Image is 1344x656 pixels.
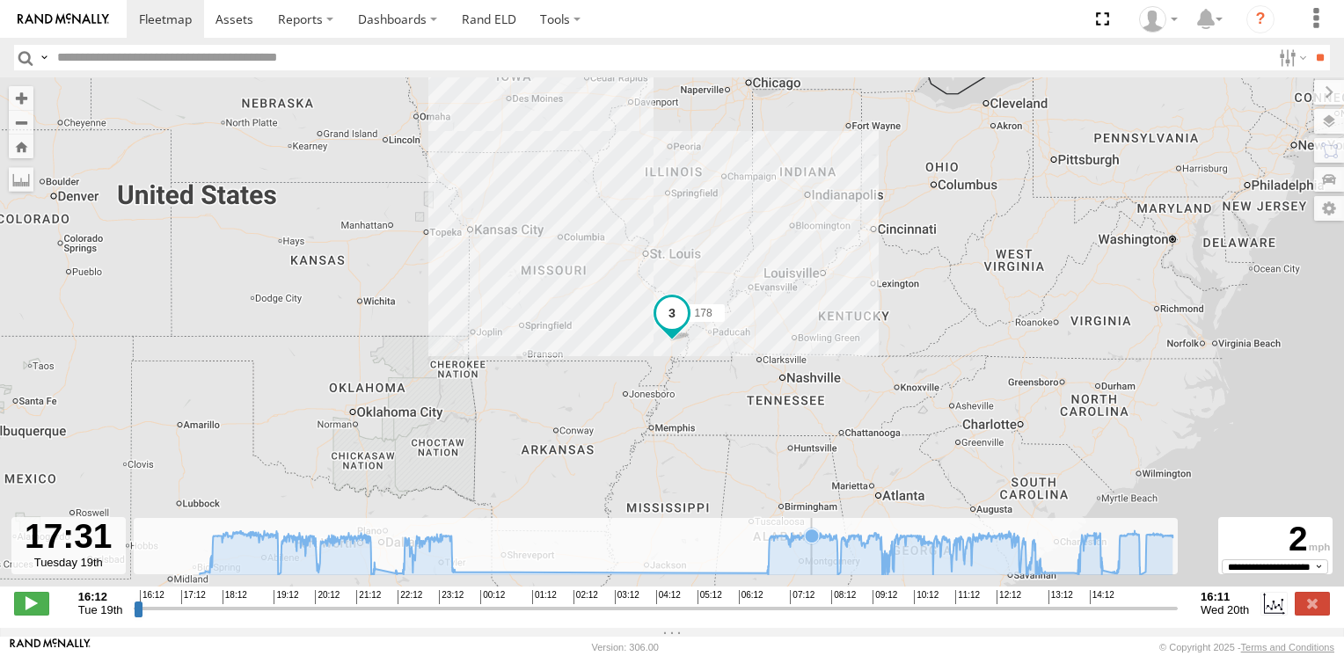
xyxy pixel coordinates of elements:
img: rand-logo.svg [18,13,109,26]
div: John Bibbs [1133,6,1184,33]
span: 03:12 [615,590,639,604]
span: Tue 19th Aug 2025 [78,603,123,616]
label: Play/Stop [14,592,49,615]
label: Close [1295,592,1330,615]
strong: 16:11 [1201,590,1249,603]
i: ? [1246,5,1275,33]
span: 11:12 [955,590,980,604]
span: 23:12 [439,590,464,604]
span: 00:12 [480,590,505,604]
label: Map Settings [1314,196,1344,221]
span: 14:12 [1090,590,1114,604]
span: 19:12 [274,590,298,604]
div: Version: 306.00 [592,642,659,652]
button: Zoom Home [9,135,33,158]
span: 12:12 [997,590,1021,604]
span: Wed 20th Aug 2025 [1201,603,1249,616]
span: 06:12 [739,590,763,604]
span: 05:12 [698,590,722,604]
span: 01:12 [532,590,557,604]
span: 178 [695,308,712,320]
span: 09:12 [873,590,897,604]
label: Search Filter Options [1272,45,1310,70]
span: 10:12 [914,590,939,604]
label: Measure [9,167,33,192]
button: Zoom in [9,86,33,110]
span: 18:12 [223,590,247,604]
strong: 16:12 [78,590,123,603]
a: Visit our Website [10,638,91,656]
span: 16:12 [140,590,164,604]
span: 04:12 [656,590,681,604]
span: 20:12 [315,590,340,604]
span: 07:12 [790,590,814,604]
span: 13:12 [1048,590,1073,604]
div: © Copyright 2025 - [1159,642,1334,652]
span: 08:12 [831,590,856,604]
span: 02:12 [573,590,598,604]
span: 17:12 [181,590,206,604]
div: 2 [1221,520,1330,559]
button: Zoom out [9,110,33,135]
span: 22:12 [398,590,422,604]
a: Terms and Conditions [1241,642,1334,652]
span: 21:12 [356,590,381,604]
label: Search Query [37,45,51,70]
